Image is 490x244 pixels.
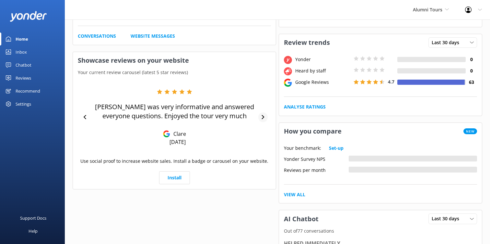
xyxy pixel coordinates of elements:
h3: How you compare [279,123,346,140]
a: View All [284,191,305,198]
img: yonder-white-logo.png [10,11,47,22]
div: Inbox [16,45,27,58]
div: Support Docs [20,212,46,225]
span: Alumni Tours [413,6,442,13]
span: 4.7 [388,79,394,85]
h4: 0 [466,56,477,63]
span: New [463,128,477,134]
h4: 0 [466,67,477,74]
div: Heard by staff [294,67,352,74]
a: Set-up [329,145,344,152]
p: Clare [170,130,186,137]
img: Google Reviews [163,130,170,137]
p: Your benchmark: [284,145,321,152]
div: Yonder [294,56,352,63]
a: Conversations [78,32,116,40]
div: Settings [16,97,31,110]
div: Google Reviews [294,79,352,86]
div: Reviews per month [284,167,349,173]
a: Analyse Ratings [284,103,326,110]
div: Home [16,32,28,45]
div: Chatbot [16,58,31,71]
span: Last 30 days [432,215,463,222]
span: Last 30 days [432,39,463,46]
p: [PERSON_NAME] was very informative and answered everyone questions. Enjoyed the tour very much [90,102,258,121]
div: Recommend [16,84,40,97]
p: Out of 77 conversations [279,227,482,235]
div: Help [29,225,38,238]
p: [DATE] [169,138,186,146]
h4: 63 [466,79,477,86]
h3: Review trends [279,34,335,51]
h3: AI Chatbot [279,211,323,227]
a: Website Messages [131,32,175,40]
p: Your current review carousel (latest 5 star reviews) [73,69,276,76]
p: Use social proof to increase website sales. Install a badge or carousel on your website. [80,158,268,165]
a: Install [159,171,190,184]
div: Reviews [16,71,31,84]
div: Yonder Survey NPS [284,156,349,161]
h3: Showcase reviews on your website [73,52,276,69]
